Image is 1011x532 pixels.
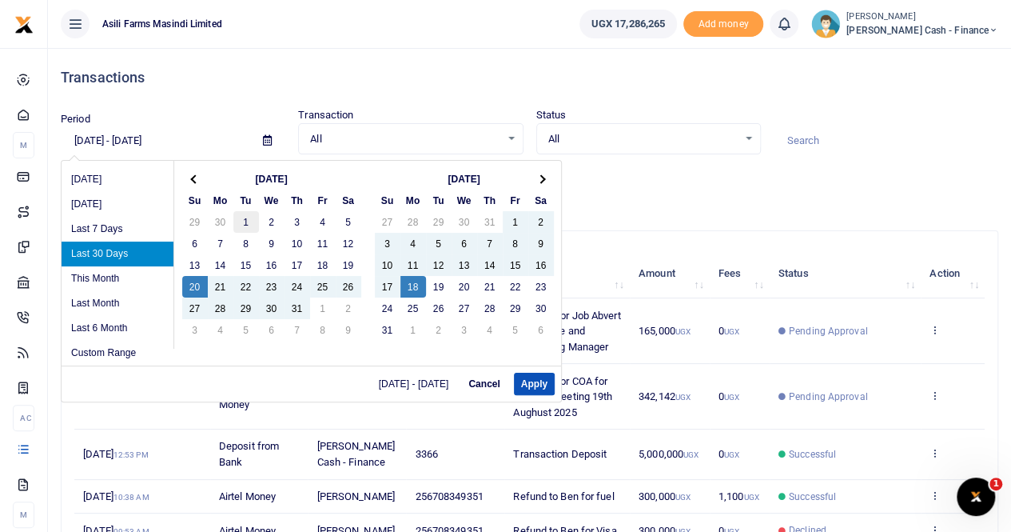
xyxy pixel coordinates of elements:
[400,298,426,319] td: 25
[182,276,208,298] td: 20
[528,319,554,341] td: 6
[513,490,614,502] span: Refund to Ben for fuel
[513,448,607,460] span: Transaction Deposit
[683,17,763,29] a: Add money
[639,448,699,460] span: 5,000,000
[591,16,665,32] span: UGX 17,286,265
[477,190,503,211] th: Th
[336,190,361,211] th: Sa
[336,233,361,254] td: 12
[400,276,426,298] td: 18
[219,490,276,502] span: Airtel Money
[426,254,452,276] td: 12
[310,190,336,211] th: Fr
[630,249,710,298] th: Amount: activate to sort column ascending
[62,192,173,217] li: [DATE]
[62,167,173,192] li: [DATE]
[208,168,336,190] th: [DATE]
[13,132,34,158] li: M
[639,490,691,502] span: 300,000
[452,190,477,211] th: We
[718,490,759,502] span: 1,100
[400,168,528,190] th: [DATE]
[528,276,554,298] td: 23
[789,390,868,404] span: Pending Approval
[61,69,998,86] h4: Transactions
[375,319,400,341] td: 31
[208,190,233,211] th: Mo
[400,319,426,341] td: 1
[675,493,691,502] small: UGX
[61,127,250,154] input: select period
[310,276,336,298] td: 25
[233,233,259,254] td: 8
[259,254,285,276] td: 16
[452,276,477,298] td: 20
[503,190,528,211] th: Fr
[724,450,739,459] small: UGX
[233,276,259,298] td: 22
[789,324,868,338] span: Pending Approval
[477,254,503,276] td: 14
[310,233,336,254] td: 11
[259,298,285,319] td: 30
[400,254,426,276] td: 11
[208,298,233,319] td: 28
[259,190,285,211] th: We
[62,316,173,341] li: Last 6 Month
[62,266,173,291] li: This Month
[503,233,528,254] td: 8
[426,233,452,254] td: 5
[477,276,503,298] td: 21
[811,10,840,38] img: profile-user
[528,211,554,233] td: 2
[310,298,336,319] td: 1
[182,233,208,254] td: 6
[724,393,739,402] small: UGX
[285,319,310,341] td: 7
[233,319,259,341] td: 5
[400,233,426,254] td: 4
[426,298,452,319] td: 26
[675,327,691,336] small: UGX
[336,319,361,341] td: 9
[846,10,998,24] small: [PERSON_NAME]
[14,15,34,34] img: logo-small
[477,233,503,254] td: 7
[675,393,691,402] small: UGX
[310,254,336,276] td: 18
[298,107,353,123] label: Transaction
[452,298,477,319] td: 27
[208,319,233,341] td: 4
[452,211,477,233] td: 30
[375,190,400,211] th: Su
[724,327,739,336] small: UGX
[336,254,361,276] td: 19
[310,319,336,341] td: 8
[375,298,400,319] td: 24
[62,341,173,366] li: Custom Range
[182,319,208,341] td: 3
[259,233,285,254] td: 9
[426,276,452,298] td: 19
[536,107,567,123] label: Status
[774,127,998,154] input: Search
[375,254,400,276] td: 10
[573,10,683,38] li: Wallet ballance
[317,440,395,468] span: [PERSON_NAME] Cash - Finance
[336,276,361,298] td: 26
[233,254,259,276] td: 15
[259,276,285,298] td: 23
[426,190,452,211] th: Tu
[503,254,528,276] td: 15
[811,10,998,38] a: profile-user [PERSON_NAME] [PERSON_NAME] Cash - Finance
[317,490,395,502] span: [PERSON_NAME]
[426,211,452,233] td: 29
[452,319,477,341] td: 3
[62,242,173,266] li: Last 30 Days
[846,23,998,38] span: [PERSON_NAME] Cash - Finance
[639,390,691,402] span: 342,142
[503,319,528,341] td: 5
[259,319,285,341] td: 6
[528,233,554,254] td: 9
